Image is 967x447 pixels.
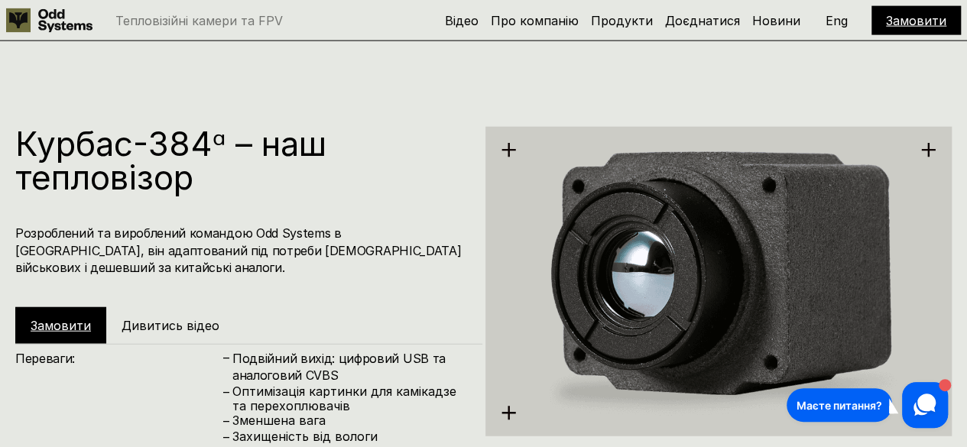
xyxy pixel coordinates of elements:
[115,15,283,27] p: Тепловізійні камери та FPV
[752,13,800,28] a: Новини
[826,15,848,27] p: Eng
[491,13,579,28] a: Про компанію
[232,413,467,428] p: Зменшена вага
[15,350,222,367] h4: Переваги:
[223,384,229,400] h4: –
[886,13,946,28] a: Замовити
[15,127,467,194] h1: Курбас-384ᵅ – наш тепловізор
[122,317,219,334] h5: Дивитись відео
[232,429,467,444] p: Захищеність від вологи
[232,384,467,413] p: Оптимізація картинки для камікадзе та перехоплювачів
[223,413,229,429] h4: –
[232,350,467,384] h4: Подвійний вихід: цифровий USB та аналоговий CVBS
[445,13,479,28] a: Відео
[31,318,91,333] a: Замовити
[223,429,229,445] h4: –
[15,225,467,276] h4: Розроблений та вироблений командою Odd Systems в [GEOGRAPHIC_DATA], він адаптований під потреби [...
[591,13,653,28] a: Продукти
[665,13,740,28] a: Доєднатися
[783,378,952,432] iframe: HelpCrunch
[223,349,229,366] h4: –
